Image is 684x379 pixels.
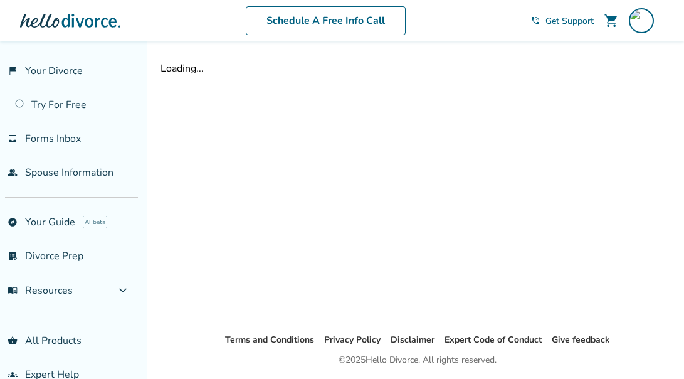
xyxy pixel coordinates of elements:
img: marine.havel@gmail.com [629,8,654,33]
a: Expert Code of Conduct [445,334,542,346]
span: expand_more [115,283,130,298]
a: Terms and Conditions [225,334,314,346]
span: list_alt_check [8,251,18,261]
li: Give feedback [552,333,610,348]
span: Forms Inbox [25,132,81,146]
span: Resources [8,284,73,297]
a: Schedule A Free Info Call [246,6,406,35]
a: Privacy Policy [324,334,381,346]
span: shopping_basket [8,336,18,346]
span: explore [8,217,18,227]
div: Loading... [160,61,674,75]
div: © 2025 Hello Divorce. All rights reserved. [339,353,497,368]
span: people [8,168,18,178]
span: phone_in_talk [530,16,540,26]
span: Get Support [545,15,594,27]
a: phone_in_talkGet Support [530,15,594,27]
span: menu_book [8,286,18,296]
span: inbox [8,134,18,144]
li: Disclaimer [391,333,434,348]
span: AI beta [83,216,107,228]
span: shopping_cart [604,13,619,28]
span: flag_2 [8,66,18,76]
